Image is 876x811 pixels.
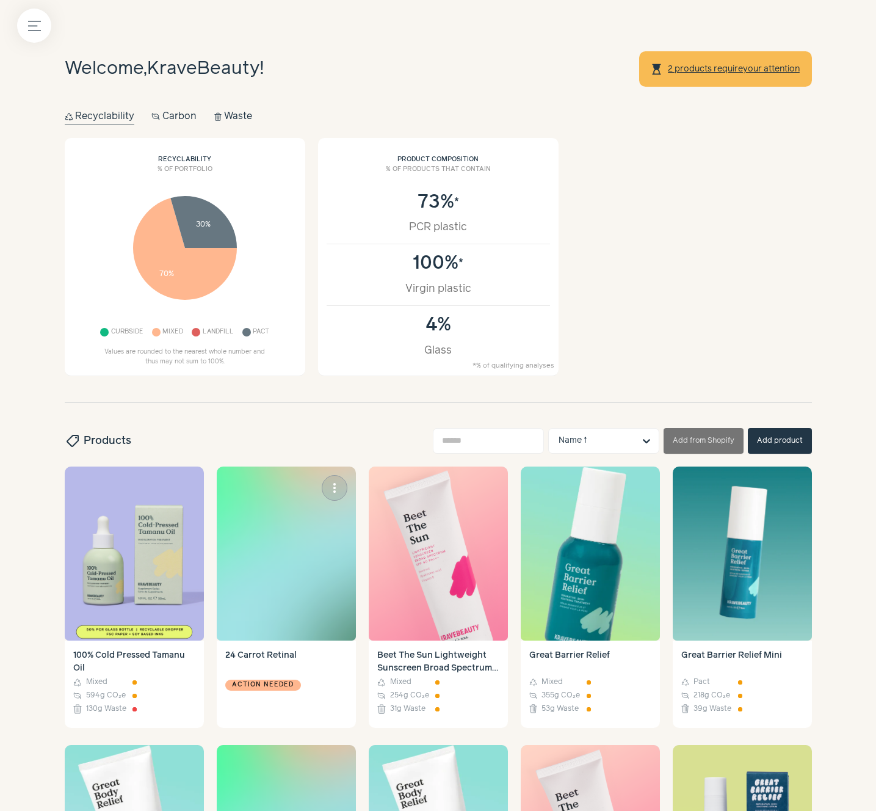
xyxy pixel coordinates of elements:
[63,434,79,448] span: sell
[541,690,580,701] span: 355g CO₂e
[390,690,429,701] span: 254g CO₂e
[681,649,803,675] h4: Great Barrier Relief Mini
[664,428,744,454] button: Add from Shopify
[693,704,731,715] span: 39g Waste
[529,649,651,675] h4: Great Barrier Relief
[217,641,356,729] a: 24 Carrot Retinal Action needed
[73,165,297,183] h3: % of portfolio
[369,641,508,729] a: Beet The Sun Lightweight Sunscreen Broad Spectrum SPF 40 PA+++ Mixed 254g CO₂e 31g Waste
[217,467,356,641] img: 24 Carrot Retinal
[339,219,537,235] div: PCR plastic
[225,649,347,675] h4: 24 Carrot Retinal
[65,108,135,125] button: Recyclability
[673,467,812,641] img: Great Barrier Relief Mini
[86,677,107,688] span: Mixed
[541,704,579,715] span: 53g Waste
[472,361,554,371] small: *% of qualifying analyses
[377,649,499,675] h4: Beet The Sun Lightweight Sunscreen Broad Spectrum SPF 40 PA+++
[369,467,508,641] img: Beet The Sun Lightweight Sunscreen Broad Spectrum SPF 40 PA+++
[673,641,812,729] a: Great Barrier Relief Mini Pact 218g CO₂e 39g Waste
[214,108,253,125] button: Waste
[203,325,234,340] span: Landfill
[162,325,183,340] span: Mixed
[100,347,270,367] p: Values are rounded to the nearest whole number and thus may not sum to 100%.
[339,281,537,297] div: Virgin plastic
[65,56,264,83] h1: Welcome, !
[65,433,131,449] h2: Products
[339,192,537,213] div: 73%
[390,704,425,715] span: 31g Waste
[327,165,550,183] h3: % of products that contain
[327,481,342,495] span: more_vert
[232,680,294,691] span: Action needed
[748,428,812,454] button: Add product
[693,690,730,701] span: 218g CO₂e
[86,690,126,701] span: 594g CO₂e
[667,64,800,74] a: 2 products requireyour attention
[521,467,660,641] img: Great Barrier Relief
[390,677,411,688] span: Mixed
[339,343,537,358] div: Glass
[73,147,297,165] h2: Recyclability
[650,63,663,76] span: hourglass_top
[151,108,197,125] button: Carbon
[73,649,195,675] h4: 100% Cold Pressed Tamanu Oil
[339,315,537,336] div: 4%
[65,641,204,729] a: 100% Cold Pressed Tamanu Oil Mixed 594g CO₂e 130g Waste
[65,467,204,641] img: 100% Cold Pressed Tamanu Oil
[111,325,143,340] span: Curbside
[322,475,347,501] button: more_vert
[147,60,260,78] span: KraveBeauty
[339,253,537,274] div: 100%
[541,677,563,688] span: Mixed
[253,325,269,340] span: Pact
[693,677,710,688] span: Pact
[86,704,126,715] span: 130g Waste
[521,641,660,729] a: Great Barrier Relief Mixed 355g CO₂e 53g Waste
[327,147,550,165] h2: Product composition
